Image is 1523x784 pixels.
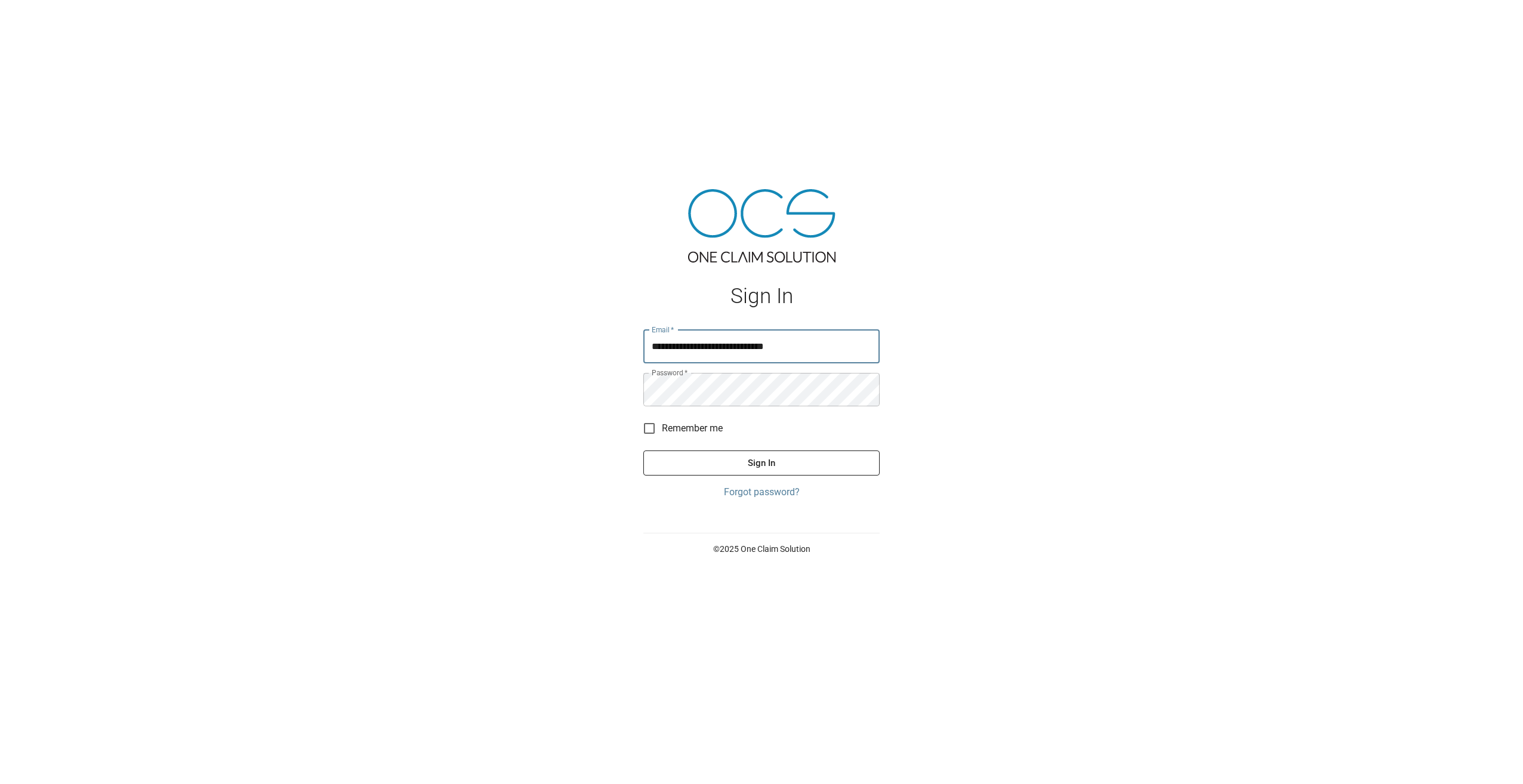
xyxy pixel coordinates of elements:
[662,421,723,436] span: Remember me
[643,284,880,308] h1: Sign In
[643,450,880,476] button: Sign In
[14,7,62,31] img: ocs-logo-white-transparent.png
[652,325,674,335] label: Email
[643,543,880,555] p: © 2025 One Claim Solution
[643,485,880,499] a: Forgot password?
[652,368,687,378] label: Password
[688,189,836,263] img: ocs-logo-tra.png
